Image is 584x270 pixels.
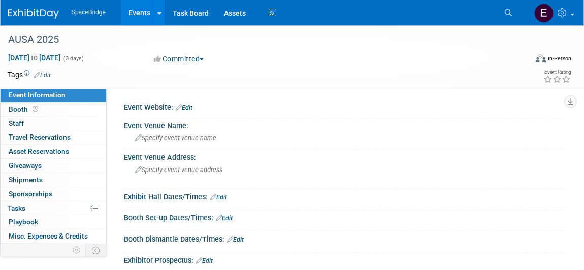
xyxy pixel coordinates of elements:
[71,9,106,16] span: SpaceBridge
[1,229,106,243] a: Misc. Expenses & Credits
[9,119,24,127] span: Staff
[124,118,564,131] div: Event Venue Name:
[216,215,233,222] a: Edit
[1,187,106,201] a: Sponsorships
[124,99,564,113] div: Event Website:
[484,53,572,68] div: Event Format
[9,133,71,141] span: Travel Reservations
[1,173,106,187] a: Shipments
[5,30,516,49] div: AUSA 2025
[29,54,39,62] span: to
[176,104,192,111] a: Edit
[8,53,61,62] span: [DATE] [DATE]
[8,70,51,80] td: Tags
[1,159,106,173] a: Giveaways
[124,253,564,266] div: Exhibitor Prospectus:
[62,55,84,62] span: (3 days)
[1,215,106,229] a: Playbook
[9,105,40,113] span: Booth
[9,147,69,155] span: Asset Reservations
[547,55,571,62] div: In-Person
[543,70,571,75] div: Event Rating
[124,150,564,162] div: Event Venue Address:
[30,105,40,113] span: Booth not reserved yet
[135,166,222,174] span: Specify event venue address
[1,145,106,158] a: Asset Reservations
[124,210,564,223] div: Booth Set-up Dates/Times:
[210,194,227,201] a: Edit
[34,72,51,79] a: Edit
[536,54,546,62] img: Format-Inperson.png
[9,161,42,170] span: Giveaways
[534,4,554,23] img: Elizabeth Gelerman
[9,176,43,184] span: Shipments
[1,117,106,130] a: Staff
[1,88,106,102] a: Event Information
[1,130,106,144] a: Travel Reservations
[150,54,208,64] button: Committed
[1,103,106,116] a: Booth
[9,91,66,99] span: Event Information
[124,231,564,245] div: Booth Dismantle Dates/Times:
[9,232,88,240] span: Misc. Expenses & Credits
[8,9,59,19] img: ExhibitDay
[9,218,38,226] span: Playbook
[86,244,107,257] td: Toggle Event Tabs
[227,236,244,243] a: Edit
[124,189,564,203] div: Exhibit Hall Dates/Times:
[9,190,52,198] span: Sponsorships
[135,134,216,142] span: Specify event venue name
[68,244,86,257] td: Personalize Event Tab Strip
[196,257,213,264] a: Edit
[1,201,106,215] a: Tasks
[8,204,25,212] span: Tasks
